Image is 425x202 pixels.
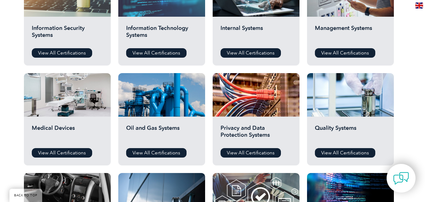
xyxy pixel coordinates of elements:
a: View All Certifications [315,148,375,158]
img: en [415,3,423,9]
a: View All Certifications [221,48,281,58]
h2: Privacy and Data Protection Systems [221,124,292,143]
a: View All Certifications [126,148,187,158]
h2: Quality Systems [315,124,386,143]
a: View All Certifications [221,148,281,158]
a: BACK TO TOP [9,189,42,202]
img: contact-chat.png [393,170,409,186]
h2: Oil and Gas Systems [126,124,197,143]
a: View All Certifications [126,48,187,58]
h2: Management Systems [315,25,386,43]
a: View All Certifications [315,48,375,58]
h2: Information Security Systems [32,25,103,43]
a: View All Certifications [32,148,92,158]
h2: Medical Devices [32,124,103,143]
h2: Internal Systems [221,25,292,43]
h2: Information Technology Systems [126,25,197,43]
a: View All Certifications [32,48,92,58]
